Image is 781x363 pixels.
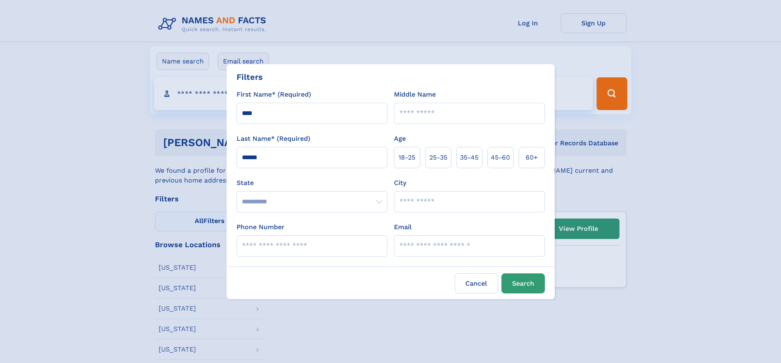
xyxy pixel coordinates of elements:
[237,134,310,144] label: Last Name* (Required)
[501,273,545,293] button: Search
[398,153,415,162] span: 18‑25
[394,178,406,188] label: City
[491,153,510,162] span: 45‑60
[455,273,498,293] label: Cancel
[237,178,387,188] label: State
[394,222,412,232] label: Email
[394,134,406,144] label: Age
[429,153,447,162] span: 25‑35
[526,153,538,162] span: 60+
[237,90,311,99] label: First Name* (Required)
[237,71,263,83] div: Filters
[237,222,285,232] label: Phone Number
[394,90,436,99] label: Middle Name
[460,153,478,162] span: 35‑45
